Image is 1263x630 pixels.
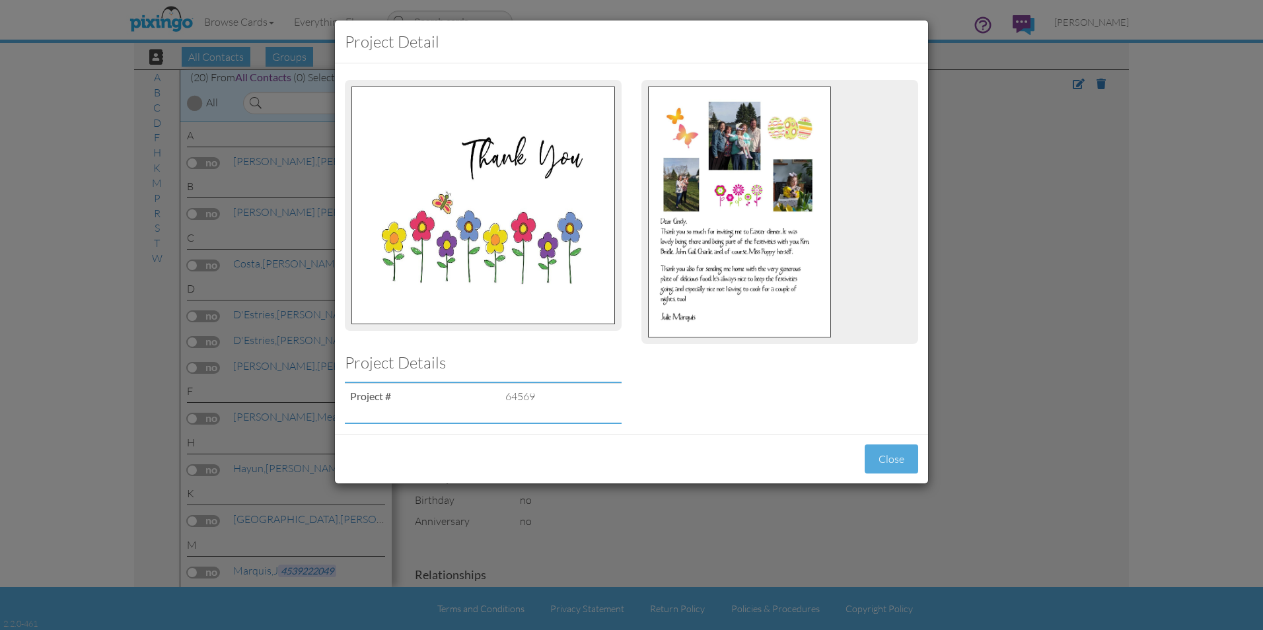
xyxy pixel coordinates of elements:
[345,30,918,53] h3: Project detail
[648,87,831,337] img: 113543-2-1712024887322-69ec7ed329a8d0bb-qa.jpg
[350,390,391,402] strong: Project #
[500,383,622,409] td: 64569
[345,354,612,371] h3: Project Details
[865,444,918,474] button: Close
[1262,629,1263,630] iframe: Chat
[351,87,615,324] img: 113543-1-1712024887322-69ec7ed329a8d0bb-qa.jpg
